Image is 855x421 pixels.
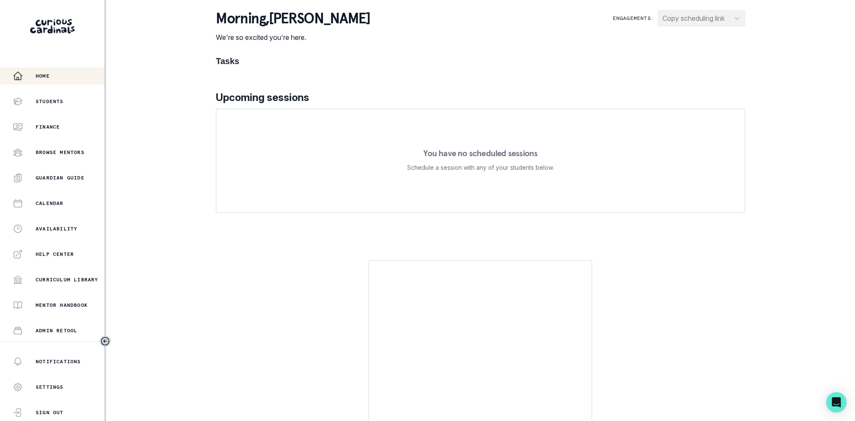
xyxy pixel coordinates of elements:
p: Browse Mentors [36,149,84,156]
button: Toggle sidebar [100,336,111,347]
p: Schedule a session with any of your students below. [407,163,554,173]
p: Home [36,73,50,79]
p: Finance [36,123,60,130]
p: You have no scheduled sessions [423,149,537,157]
p: Mentor Handbook [36,302,88,309]
p: morning , [PERSON_NAME] [216,10,370,27]
p: Guardian Guide [36,174,84,181]
p: Students [36,98,64,105]
p: Admin Retool [36,327,77,334]
h1: Tasks [216,56,745,66]
p: Sign Out [36,409,64,416]
p: Settings [36,384,64,390]
p: Engagements: [613,15,654,22]
p: Calendar [36,200,64,207]
img: Curious Cardinals Logo [30,19,75,34]
p: Curriculum Library [36,276,98,283]
p: Notifications [36,358,81,365]
p: Help Center [36,251,74,258]
p: We're so excited you're here. [216,32,370,42]
div: Open Intercom Messenger [826,392,847,413]
p: Availability [36,225,77,232]
p: Upcoming sessions [216,90,745,105]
